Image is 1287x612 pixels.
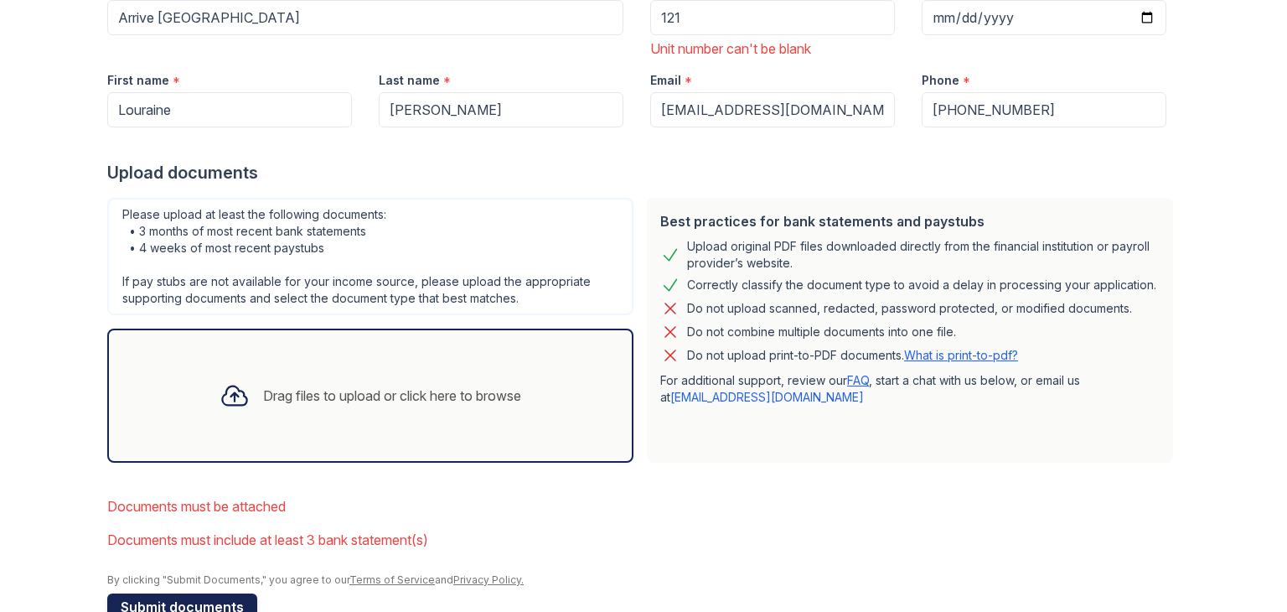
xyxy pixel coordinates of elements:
[687,347,1018,364] p: Do not upload print-to-PDF documents.
[453,573,524,586] a: Privacy Policy.
[107,161,1180,184] div: Upload documents
[847,373,869,387] a: FAQ
[107,573,1180,587] div: By clicking "Submit Documents," you agree to our and
[263,386,521,406] div: Drag files to upload or click here to browse
[687,298,1132,319] div: Do not upload scanned, redacted, password protected, or modified documents.
[660,372,1160,406] p: For additional support, review our , start a chat with us below, or email us at
[650,72,681,89] label: Email
[687,322,956,342] div: Do not combine multiple documents into one file.
[687,275,1156,295] div: Correctly classify the document type to avoid a delay in processing your application.
[660,211,1160,231] div: Best practices for bank statements and paystubs
[107,198,633,315] div: Please upload at least the following documents: • 3 months of most recent bank statements • 4 wee...
[107,523,1180,557] li: Documents must include at least 3 bank statement(s)
[379,72,440,89] label: Last name
[107,72,169,89] label: First name
[687,238,1160,272] div: Upload original PDF files downloaded directly from the financial institution or payroll provider’...
[904,348,1018,362] a: What is print-to-pdf?
[922,72,959,89] label: Phone
[650,39,895,59] div: Unit number can't be blank
[349,573,435,586] a: Terms of Service
[670,390,864,404] a: [EMAIL_ADDRESS][DOMAIN_NAME]
[107,490,1180,523] li: Documents must be attached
